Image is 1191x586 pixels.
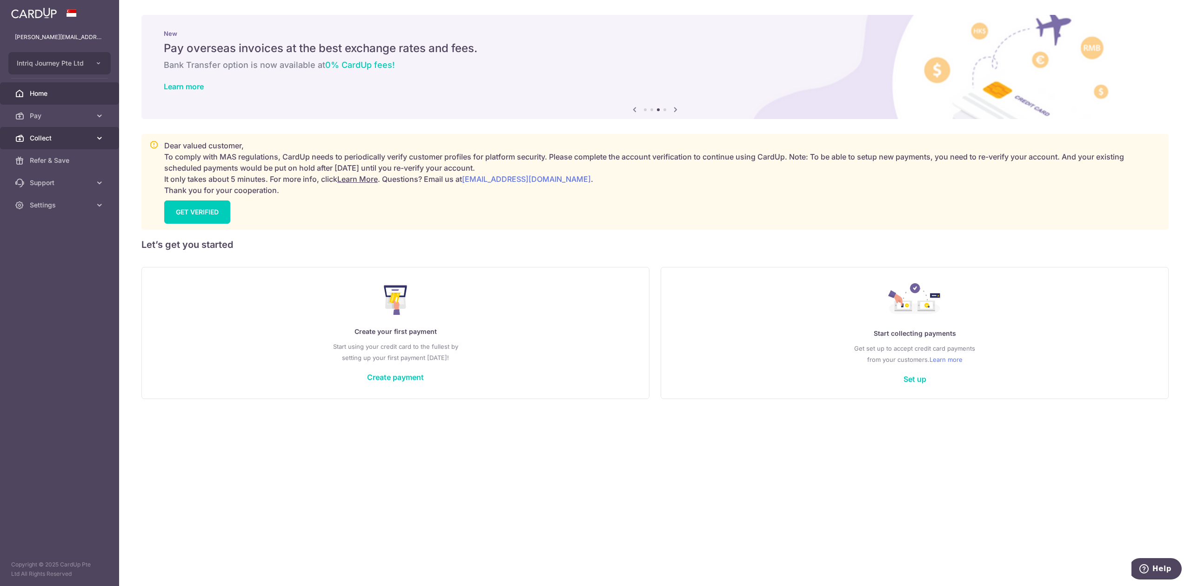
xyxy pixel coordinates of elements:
span: Refer & Save [30,156,91,165]
a: Learn more [930,354,963,365]
h6: Bank Transfer option is now available at [164,60,1146,71]
h5: Let’s get you started [141,237,1169,252]
a: Learn more [164,82,204,91]
img: Collect Payment [888,283,941,317]
span: 0% CardUp fees! [325,60,395,70]
h5: Pay overseas invoices at the best exchange rates and fees. [164,41,1146,56]
a: Learn More [337,174,378,184]
button: Intriq Journey Pte Ltd [8,52,111,74]
span: Collect [30,133,91,143]
span: Pay [30,111,91,120]
p: New [164,30,1146,37]
span: Intriq Journey Pte Ltd [17,59,86,68]
p: Start collecting payments [680,328,1150,339]
a: [EMAIL_ADDRESS][DOMAIN_NAME] [462,174,591,184]
p: Dear valued customer, To comply with MAS regulations, CardUp needs to periodically verify custome... [164,140,1161,196]
p: [PERSON_NAME][EMAIL_ADDRESS][DOMAIN_NAME] [15,33,104,42]
iframe: Opens a widget where you can find more information [1131,558,1182,581]
a: Create payment [367,373,424,382]
p: Start using your credit card to the fullest by setting up your first payment [DATE]! [161,341,630,363]
p: Create your first payment [161,326,630,337]
a: Set up [903,374,926,384]
img: CardUp [11,7,57,19]
span: Support [30,178,91,187]
img: International Invoice Banner [141,15,1169,119]
a: GET VERIFIED [164,200,230,224]
img: Make Payment [384,285,408,315]
p: Get set up to accept credit card payments from your customers. [680,343,1150,365]
span: Settings [30,200,91,210]
span: Home [30,89,91,98]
